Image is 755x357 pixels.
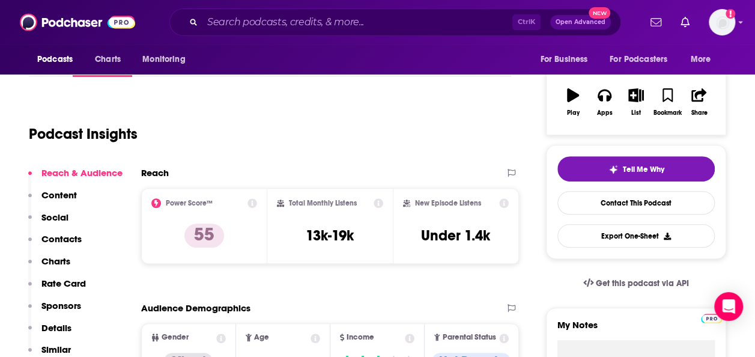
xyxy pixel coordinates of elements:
div: List [631,109,641,117]
a: Show notifications dropdown [676,12,694,32]
input: Search podcasts, credits, & more... [202,13,512,32]
button: open menu [532,48,602,71]
button: open menu [29,48,88,71]
button: Play [557,81,589,124]
p: Similar [41,344,71,355]
p: Content [41,189,77,201]
button: Content [28,189,77,212]
button: Apps [589,81,620,124]
span: Get this podcast via API [596,278,689,288]
span: Gender [162,334,189,341]
img: tell me why sparkle [608,165,618,174]
button: Reach & Audience [28,167,123,189]
img: User Profile [709,9,735,35]
p: 55 [184,224,224,248]
h2: New Episode Listens [415,199,481,207]
button: Bookmark [652,81,683,124]
a: Charts [87,48,128,71]
span: Charts [95,51,121,68]
img: Podchaser - Follow, Share and Rate Podcasts [20,11,135,34]
button: Open AdvancedNew [550,15,611,29]
span: Ctrl K [512,14,541,30]
button: Sponsors [28,300,81,322]
button: Social [28,212,68,234]
span: More [691,51,711,68]
span: Tell Me Why [623,165,664,174]
span: Podcasts [37,51,73,68]
p: Rate Card [41,278,86,289]
button: Show profile menu [709,9,735,35]
span: Open Advanced [556,19,605,25]
h2: Reach [141,167,169,178]
a: Contact This Podcast [557,191,715,215]
button: Contacts [28,233,82,255]
button: Details [28,322,71,344]
h2: Power Score™ [166,199,213,207]
span: Parental Status [442,334,496,341]
span: Monitoring [142,51,185,68]
p: Social [41,212,68,223]
div: Bookmark [653,109,682,117]
button: Charts [28,255,70,278]
h3: Under 1.4k [421,227,490,245]
label: My Notes [557,319,715,340]
button: open menu [682,48,726,71]
div: Apps [597,109,613,117]
button: tell me why sparkleTell Me Why [557,156,715,182]
img: Podchaser Pro [701,314,722,323]
h3: 13k-19k [306,227,354,245]
a: Show notifications dropdown [646,12,666,32]
p: Reach & Audience [41,167,123,178]
span: Age [254,334,269,341]
div: Play [567,109,580,117]
button: Rate Card [28,278,86,300]
button: Export One-Sheet [557,224,715,248]
span: For Business [540,51,587,68]
a: Pro website [701,312,722,323]
h2: Audience Demographics [141,302,250,314]
h1: Podcast Insights [29,125,138,143]
button: Share [684,81,715,124]
p: Charts [41,255,70,267]
h2: Total Monthly Listens [289,199,357,207]
div: Search podcasts, credits, & more... [169,8,621,36]
p: Contacts [41,233,82,245]
svg: Add a profile image [726,9,735,19]
a: Get this podcast via API [574,269,699,298]
button: open menu [134,48,201,71]
p: Details [41,322,71,334]
button: List [620,81,652,124]
button: open menu [602,48,685,71]
span: For Podcasters [610,51,667,68]
div: Open Intercom Messenger [714,292,743,321]
span: New [589,7,610,19]
p: Sponsors [41,300,81,311]
div: Share [691,109,707,117]
span: Income [347,334,374,341]
span: Logged in as BerkMarc [709,9,735,35]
